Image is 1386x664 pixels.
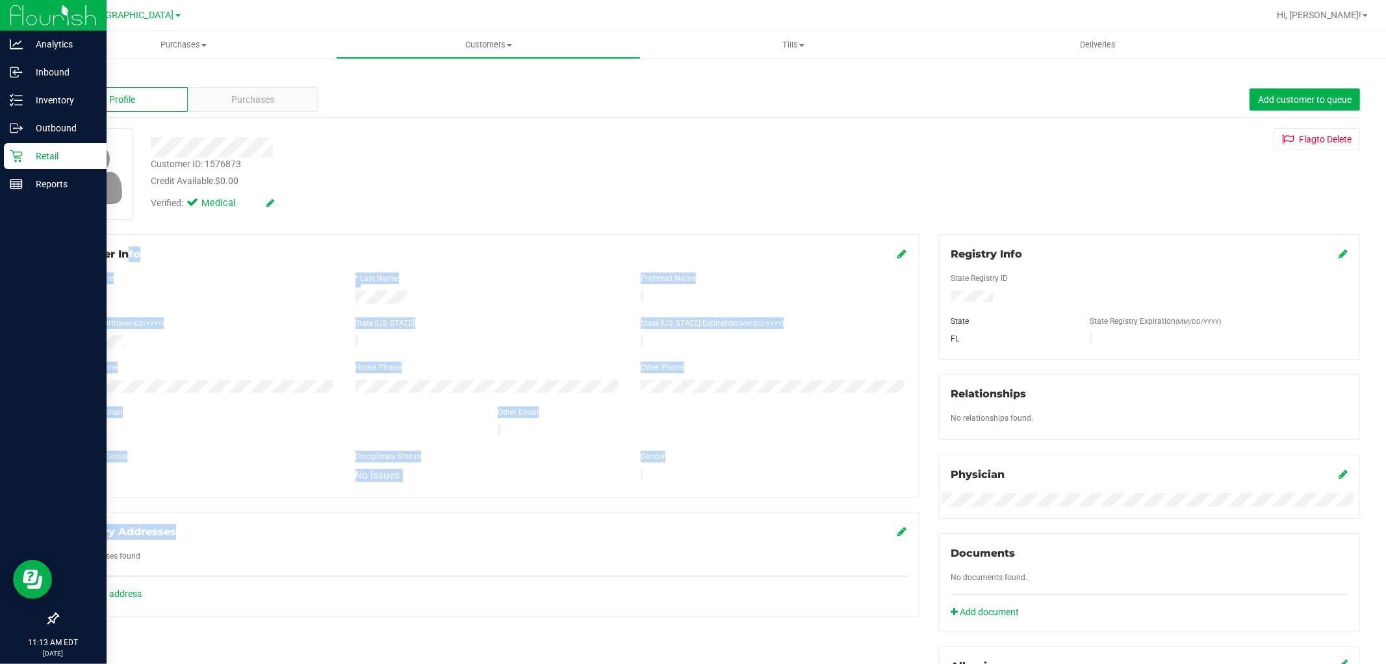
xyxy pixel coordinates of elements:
[951,412,1034,424] label: No relationships found.
[951,388,1027,400] span: Relationships
[951,248,1023,260] span: Registry Info
[10,150,23,163] inline-svg: Retail
[641,31,945,59] a: Tills
[23,120,101,136] p: Outbound
[951,573,1028,582] span: No documents found.
[6,648,101,658] p: [DATE]
[231,93,274,107] span: Purchases
[23,64,101,80] p: Inbound
[337,39,640,51] span: Customers
[641,272,696,284] label: Preferred Name
[109,93,135,107] span: Profile
[85,10,174,21] span: [GEOGRAPHIC_DATA]
[641,39,945,51] span: Tills
[151,157,241,171] div: Customer ID: 1576873
[118,320,164,327] span: (MM/DD/YYYY)
[23,176,101,192] p: Reports
[23,92,101,108] p: Inventory
[1250,88,1360,111] button: Add customer to queue
[10,38,23,51] inline-svg: Analytics
[10,94,23,107] inline-svg: Inventory
[31,31,336,59] a: Purchases
[641,451,665,462] label: Gender
[70,525,176,538] span: Delivery Addresses
[31,39,336,51] span: Purchases
[151,196,274,211] div: Verified:
[1090,315,1221,327] label: State Registry Expiration
[738,320,784,327] span: (MM/DD/YYYY)
[945,31,1250,59] a: Deliveries
[641,317,784,329] label: State [US_STATE] Expiration
[355,469,400,481] span: No Issues
[951,468,1005,481] span: Physician
[151,174,793,188] div: Credit Available:
[215,176,238,186] span: $0.00
[942,333,1080,345] div: FL
[951,605,1026,619] a: Add document
[6,637,101,648] p: 11:13 AM EDT
[201,196,253,211] span: Medical
[1258,94,1352,105] span: Add customer to queue
[1175,318,1221,325] span: (MM/DD/YYYY)
[355,317,415,329] label: State [US_STATE]
[10,66,23,79] inline-svg: Inbound
[361,272,399,284] label: Last Name
[23,148,101,164] p: Retail
[13,560,52,599] iframe: Resource center
[355,362,402,373] label: Home Phone
[498,406,539,418] label: Other Email
[1274,128,1360,150] button: Flagto Delete
[355,451,421,462] label: Disciplinary Status
[10,122,23,135] inline-svg: Outbound
[641,362,684,373] label: Other Phone
[336,31,641,59] a: Customers
[1062,39,1133,51] span: Deliveries
[23,36,101,52] p: Analytics
[951,547,1016,559] span: Documents
[10,178,23,191] inline-svg: Reports
[75,317,164,329] label: Date of Birth
[942,315,1080,327] div: State
[1277,10,1361,20] span: Hi, [PERSON_NAME]!
[951,272,1008,284] label: State Registry ID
